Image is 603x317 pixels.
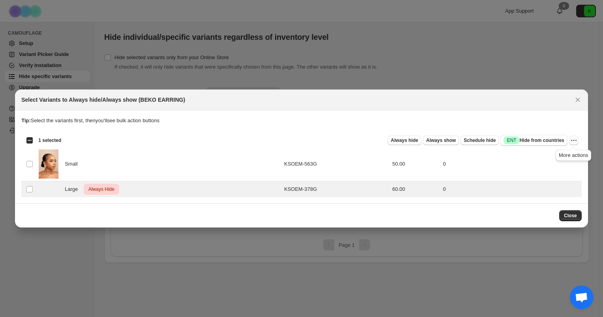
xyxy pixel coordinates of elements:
p: Select the variants first, then you'll see bulk action buttons [21,117,582,125]
td: 60.00 [390,181,440,198]
span: Always show [426,137,456,144]
span: Hide from countries [504,136,564,144]
button: SuccessENTHide from countries [500,135,567,146]
span: Large [65,185,82,193]
span: Small [65,160,82,168]
td: KSOEM-378G [282,181,390,198]
span: Always hide [391,137,418,144]
button: Close [572,94,583,105]
button: Always hide [388,136,421,145]
button: Always show [423,136,459,145]
td: 0 [440,181,581,198]
button: Close [559,210,582,221]
span: Close [564,213,577,219]
strong: Tip: [21,117,31,123]
span: Schedule hide [464,137,496,144]
span: ENT [507,137,516,144]
td: 50.00 [390,147,440,181]
span: Always Hide [87,185,116,194]
span: 1 selected [38,137,61,144]
td: 0 [440,147,581,181]
button: Schedule hide [461,136,499,145]
img: BEKO-EARRING-gold-FRONT-VIEW.jpg [39,149,58,179]
button: More actions [569,136,579,145]
a: Open chat [570,285,594,309]
td: KSOEM-563G [282,147,390,181]
h2: Select Variants to Always hide/Always show (BEKO EARRING) [21,96,185,104]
